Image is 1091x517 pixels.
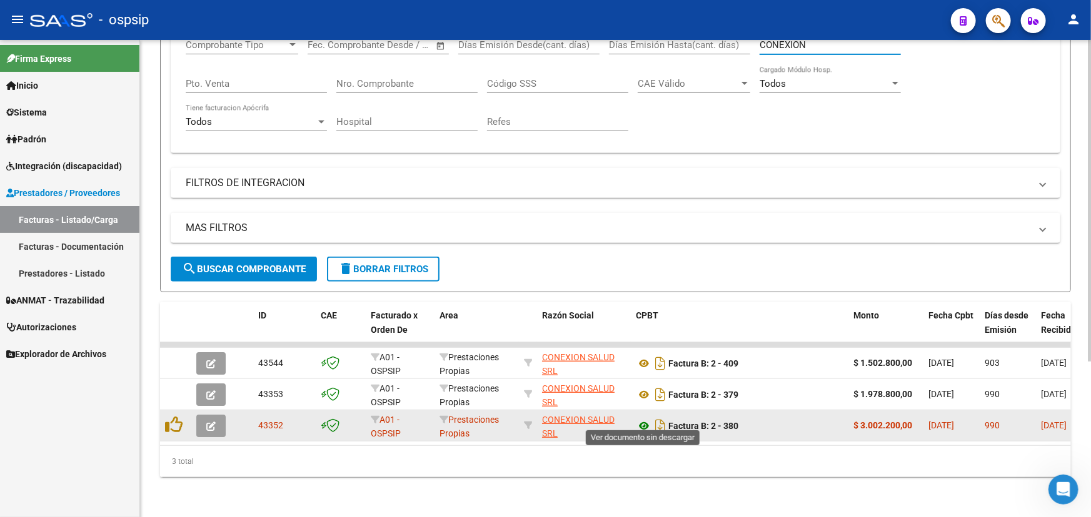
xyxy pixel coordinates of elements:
[1041,420,1067,430] span: [DATE]
[99,6,149,34] span: - ospsip
[258,420,283,430] span: 43352
[636,310,658,320] span: CPBT
[668,358,738,368] strong: Factura B: 2 - 409
[6,347,106,361] span: Explorador de Archivos
[371,352,401,377] span: A01 - OSPSIP
[186,221,1030,235] mat-panel-title: MAS FILTROS
[258,310,266,320] span: ID
[652,416,668,436] i: Descargar documento
[928,358,954,368] span: [DATE]
[171,213,1060,243] mat-expansion-panel-header: MAS FILTROS
[537,302,631,357] datatable-header-cell: Razón Social
[6,79,38,92] span: Inicio
[542,352,615,377] span: CONEXION SALUD SRL
[631,302,848,357] datatable-header-cell: CPBT
[371,310,418,335] span: Facturado x Orden De
[370,39,430,51] input: Fecha fin
[1041,310,1076,335] span: Fecha Recibido
[1066,12,1081,27] mat-icon: person
[542,383,615,408] span: CONEXION SALUD SRL
[186,176,1030,190] mat-panel-title: FILTROS DE INTEGRACION
[171,168,1060,198] mat-expansion-panel-header: FILTROS DE INTEGRACION
[848,302,923,357] datatable-header-cell: Monto
[338,261,353,276] mat-icon: delete
[366,302,435,357] datatable-header-cell: Facturado x Orden De
[985,310,1028,335] span: Días desde Emisión
[652,353,668,373] i: Descargar documento
[258,358,283,368] span: 43544
[316,302,366,357] datatable-header-cell: CAE
[928,420,954,430] span: [DATE]
[6,186,120,200] span: Prestadores / Proveedores
[186,116,212,127] span: Todos
[434,39,448,53] button: Open calendar
[440,415,499,439] span: Prestaciones Propias
[985,420,1000,430] span: 990
[923,302,980,357] datatable-header-cell: Fecha Cpbt
[985,358,1000,368] span: 903
[182,263,306,275] span: Buscar Comprobante
[638,78,739,89] span: CAE Válido
[853,358,912,368] strong: $ 1.502.800,00
[371,415,401,439] span: A01 - OSPSIP
[435,302,519,357] datatable-header-cell: Area
[253,302,316,357] datatable-header-cell: ID
[1041,358,1067,368] span: [DATE]
[440,310,458,320] span: Area
[542,310,594,320] span: Razón Social
[6,320,76,334] span: Autorizaciones
[338,263,428,275] span: Borrar Filtros
[542,382,626,408] div: 30714633135
[371,383,401,408] span: A01 - OSPSIP
[652,385,668,405] i: Descargar documento
[440,352,499,377] span: Prestaciones Propias
[668,421,738,431] strong: Factura B: 2 - 380
[258,389,283,399] span: 43353
[182,261,197,276] mat-icon: search
[542,413,626,439] div: 30714633135
[6,132,46,146] span: Padrón
[6,52,71,66] span: Firma Express
[980,302,1036,357] datatable-header-cell: Días desde Emisión
[1048,475,1078,505] iframe: Intercom live chat
[6,106,47,119] span: Sistema
[327,257,440,282] button: Borrar Filtros
[542,415,615,439] span: CONEXION SALUD SRL
[853,389,912,399] strong: $ 1.978.800,00
[542,350,626,377] div: 30714633135
[10,12,25,27] mat-icon: menu
[1041,389,1067,399] span: [DATE]
[321,310,337,320] span: CAE
[186,39,287,51] span: Comprobante Tipo
[160,446,1071,477] div: 3 total
[928,389,954,399] span: [DATE]
[985,389,1000,399] span: 990
[6,293,104,307] span: ANMAT - Trazabilidad
[853,310,879,320] span: Monto
[171,257,317,282] button: Buscar Comprobante
[853,420,912,430] strong: $ 3.002.200,00
[440,383,499,408] span: Prestaciones Propias
[668,390,738,400] strong: Factura B: 2 - 379
[760,78,786,89] span: Todos
[308,39,358,51] input: Fecha inicio
[6,159,122,173] span: Integración (discapacidad)
[928,310,973,320] span: Fecha Cpbt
